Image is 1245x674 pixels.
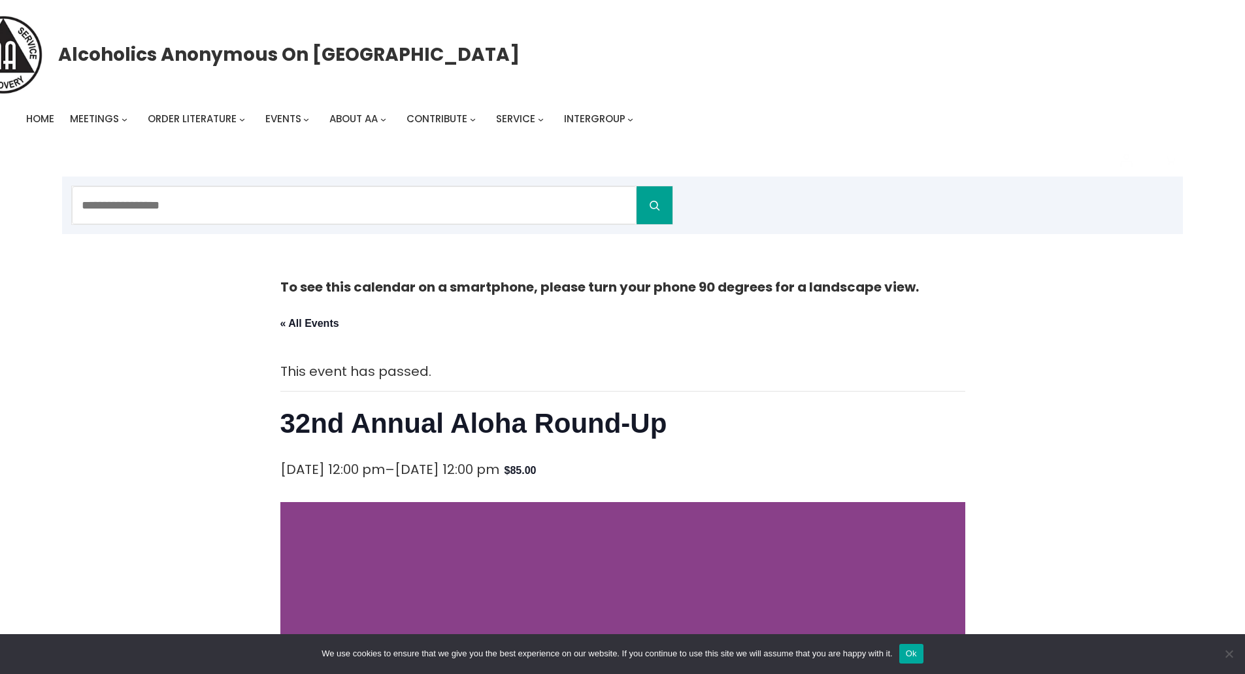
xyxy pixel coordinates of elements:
button: Intergroup submenu [627,116,633,122]
span: Home [26,112,54,126]
span: [DATE] 12:00 pm [395,460,499,479]
a: Meetings [70,110,119,128]
span: Meetings [70,112,119,126]
button: Meetings submenu [122,116,127,122]
div: – [280,458,499,481]
nav: Intergroup [26,110,638,128]
span: About AA [329,112,378,126]
a: Alcoholics Anonymous on [GEOGRAPHIC_DATA] [58,39,520,71]
a: Events [265,110,301,128]
a: About AA [329,110,378,128]
span: Service [496,112,535,126]
span: [DATE] 12:00 pm [280,460,385,479]
a: « All Events [280,318,339,329]
strong: To see this calendar on a smartphone, please turn your phone 90 degrees for a landscape view. [280,278,919,296]
button: Service submenu [538,116,544,122]
span: $85.00 [505,462,537,479]
button: Contribute submenu [470,116,476,122]
a: Intergroup [564,110,625,128]
span: We use cookies to ensure that we give you the best experience on our website. If you continue to ... [322,647,892,660]
span: Order Literature [148,112,237,126]
span: Contribute [407,112,467,126]
button: Order Literature submenu [239,116,245,122]
span: Intergroup [564,112,625,126]
button: About AA submenu [380,116,386,122]
button: Ok [899,644,923,664]
span: Events [265,112,301,126]
span: No [1222,647,1235,660]
button: 0 items in cart, total price of $0.00 [1158,148,1183,173]
button: Events submenu [303,116,309,122]
button: Search [637,186,672,224]
a: Home [26,110,54,128]
h1: 32nd Annual Aloha Round-Up [280,405,965,443]
a: Service [496,110,535,128]
a: Login [1110,144,1142,177]
li: This event has passed. [280,360,965,383]
a: Contribute [407,110,467,128]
